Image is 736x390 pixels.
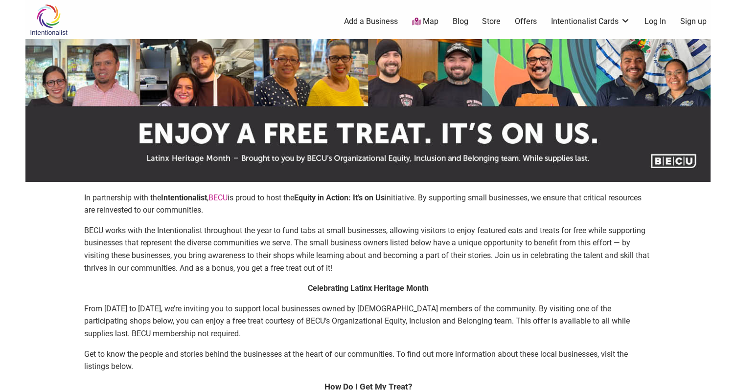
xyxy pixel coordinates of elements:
[25,39,711,182] img: sponsor logo
[551,16,630,27] a: Intentionalist Cards
[84,348,652,373] p: Get to know the people and stories behind the businesses at the heart of our communities. To find...
[208,193,228,202] a: BECU
[84,192,652,217] p: In partnership with the , is proud to host the initiative. By supporting small businesses, we ens...
[294,193,385,202] strong: Equity in Action: It’s on Us
[515,16,537,27] a: Offers
[84,224,652,274] p: BECU works with the Intentionalist throughout the year to fund tabs at small businesses, allowing...
[680,16,707,27] a: Sign up
[644,16,666,27] a: Log In
[482,16,501,27] a: Store
[161,193,207,202] strong: Intentionalist
[308,283,429,293] strong: Celebrating Latinx Heritage Month
[344,16,398,27] a: Add a Business
[412,16,438,27] a: Map
[453,16,468,27] a: Blog
[84,303,652,340] p: From [DATE] to [DATE], we’re inviting you to support local businesses owned by [DEMOGRAPHIC_DATA]...
[25,4,72,36] img: Intentionalist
